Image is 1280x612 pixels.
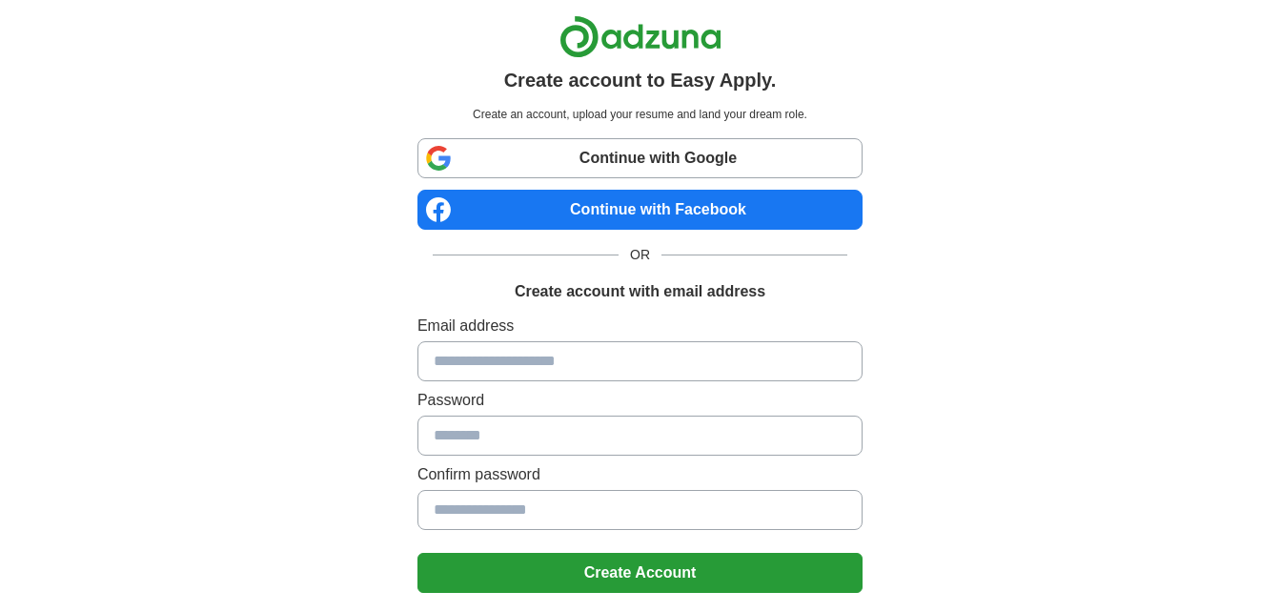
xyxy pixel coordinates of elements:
label: Password [417,389,863,412]
h1: Create account to Easy Apply. [504,66,777,94]
label: Confirm password [417,463,863,486]
label: Email address [417,315,863,337]
h1: Create account with email address [515,280,765,303]
p: Create an account, upload your resume and land your dream role. [421,106,859,123]
a: Continue with Facebook [417,190,863,230]
a: Continue with Google [417,138,863,178]
img: Adzuna logo [559,15,721,58]
button: Create Account [417,553,863,593]
span: OR [619,245,661,265]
